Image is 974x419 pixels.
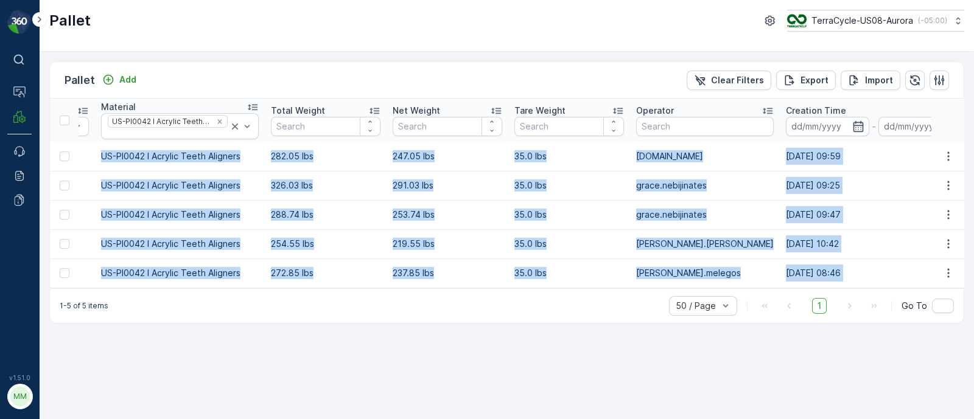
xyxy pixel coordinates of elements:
p: 219.55 lbs [393,238,502,250]
p: 282.05 lbs [271,150,380,162]
div: Toggle Row Selected [60,239,69,249]
p: 237.85 lbs [393,267,502,279]
p: Pallet [65,72,95,89]
div: Toggle Row Selected [60,151,69,161]
button: Clear Filters [687,71,771,90]
p: 272.85 lbs [271,267,380,279]
span: v 1.51.0 [7,374,32,381]
img: image_ci7OI47.png [787,14,807,27]
span: Go To [902,300,927,312]
p: Material [101,101,136,113]
div: MM [10,387,30,406]
p: Export [801,74,829,86]
p: grace.nebijinates [636,179,774,192]
p: [DOMAIN_NAME] [636,150,774,162]
input: Search [514,117,624,136]
p: US-PI0042 I Acrylic Teeth Aligners [101,150,259,162]
span: 1 [812,298,827,314]
input: Search [393,117,502,136]
td: [DATE] 09:59 [780,142,967,171]
p: Tare Weight [514,105,566,117]
p: [PERSON_NAME].melegos [636,267,774,279]
p: Operator [636,105,674,117]
p: 247.05 lbs [393,150,502,162]
p: 253.74 lbs [393,209,502,221]
p: TerraCycle-US08-Aurora [811,15,913,27]
p: 254.55 lbs [271,238,380,250]
p: - [872,119,876,134]
p: US-PI0042 I Acrylic Teeth Aligners [101,179,259,192]
td: [DATE] 09:25 [780,171,967,200]
p: Clear Filters [711,74,764,86]
p: ( -05:00 ) [918,16,947,26]
td: [DATE] 09:47 [780,200,967,229]
p: 288.74 lbs [271,209,380,221]
input: Search [636,117,774,136]
div: Remove US-PI0042 I Acrylic Teeth Aligners [213,117,226,126]
p: Pallet [49,11,91,30]
div: Toggle Row Selected [60,268,69,278]
input: dd/mm/yyyy [786,117,869,136]
button: MM [7,384,32,409]
p: 35.0 lbs [514,179,624,192]
p: grace.nebijinates [636,209,774,221]
p: Add [119,74,136,86]
p: 35.0 lbs [514,209,624,221]
p: [PERSON_NAME].[PERSON_NAME] [636,238,774,250]
div: US-PI0042 I Acrylic Teeth Aligners [108,116,212,127]
button: TerraCycle-US08-Aurora(-05:00) [787,10,964,32]
p: US-PI0042 I Acrylic Teeth Aligners [101,267,259,279]
p: 291.03 lbs [393,179,502,192]
p: Total Weight [271,105,325,117]
p: US-PI0042 I Acrylic Teeth Aligners [101,238,259,250]
td: [DATE] 08:46 [780,258,967,288]
button: Export [776,71,836,90]
p: Import [865,74,893,86]
p: Net Weight [393,105,440,117]
img: logo [7,10,32,34]
td: [DATE] 10:42 [780,229,967,258]
div: Toggle Row Selected [60,210,69,220]
p: 35.0 lbs [514,150,624,162]
p: 35.0 lbs [514,267,624,279]
input: Search [271,117,380,136]
button: Add [97,72,141,87]
p: 1-5 of 5 items [60,301,108,311]
p: 326.03 lbs [271,179,380,192]
p: US-PI0042 I Acrylic Teeth Aligners [101,209,259,221]
p: Creation Time [786,105,846,117]
div: Toggle Row Selected [60,181,69,190]
button: Import [841,71,900,90]
input: dd/mm/yyyy [878,117,962,136]
p: 35.0 lbs [514,238,624,250]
